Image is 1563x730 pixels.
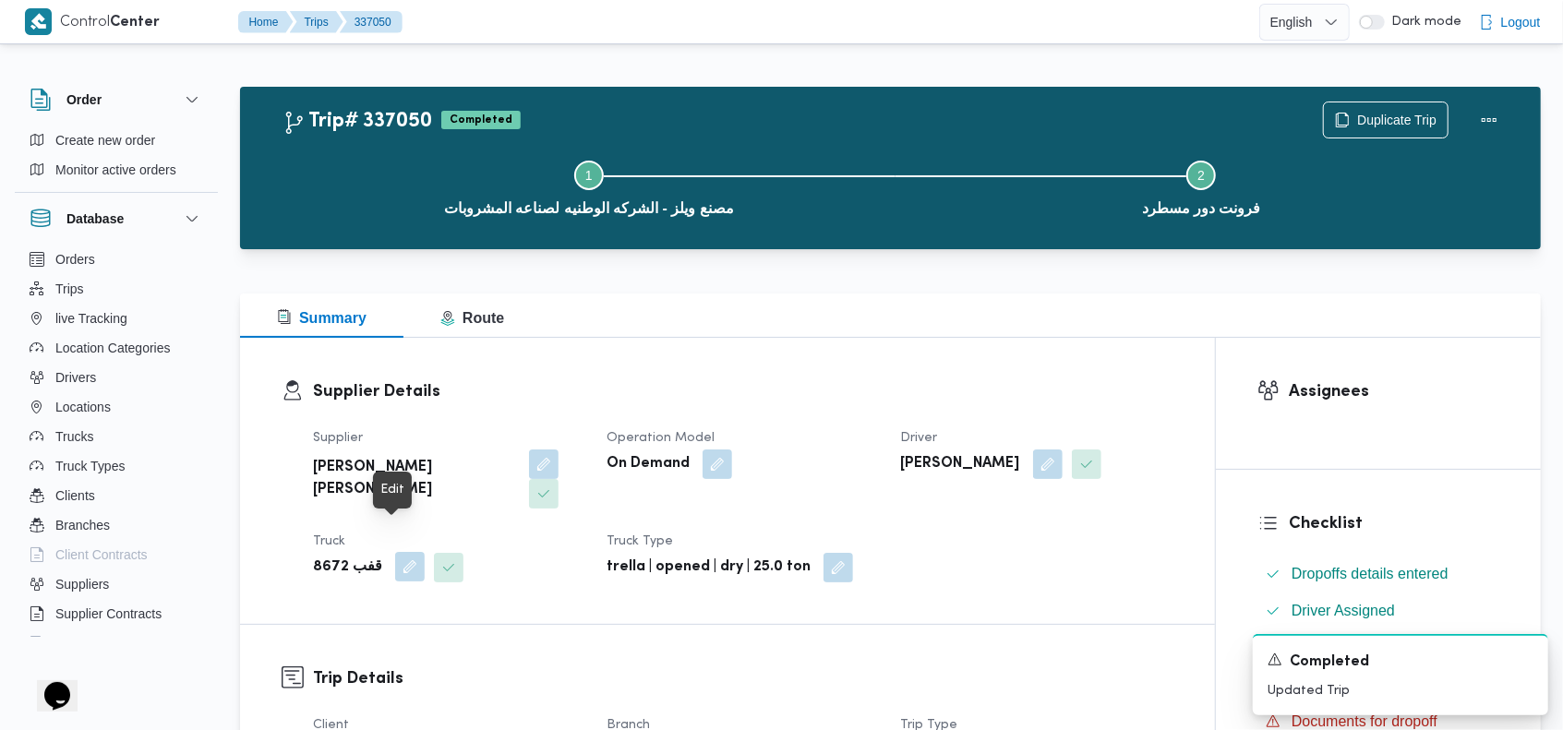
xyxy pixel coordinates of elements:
span: Client Contracts [55,544,148,566]
button: Client Contracts [22,540,210,569]
span: Completed [1290,652,1369,674]
button: Drivers [22,363,210,392]
img: X8yXhbKr1z7QwAAAABJRU5ErkJggg== [25,8,52,35]
span: Dropoffs details entered [1292,566,1449,581]
span: Dropoffs details entered [1292,563,1449,585]
button: Driver Assigned [1258,596,1499,626]
button: Devices [22,628,210,658]
h3: Supplier Details [313,379,1173,404]
span: Logout [1501,11,1541,33]
span: Devices [55,632,102,654]
button: Trips [290,11,343,33]
span: Clients [55,485,95,507]
button: Trucks [22,422,210,451]
h3: Checklist [1289,511,1499,536]
button: live Tracking [22,304,210,333]
span: Create new order [55,129,155,151]
iframe: chat widget [18,656,78,712]
span: Summary [277,310,367,326]
button: Branches [22,510,210,540]
span: 2 [1197,168,1205,183]
span: Route [440,310,504,326]
span: فرونت دور مسطرد [1142,197,1261,220]
button: Create new order [22,126,210,155]
h3: Trip Details [313,666,1173,691]
span: Drivers [55,366,96,389]
button: فرونت دور مسطرد [896,138,1509,234]
button: Dropoffs details entered [1258,559,1499,589]
button: Duplicate Trip [1323,102,1449,138]
div: Database [15,245,218,644]
div: Order [15,126,218,192]
span: Driver [901,432,938,444]
span: Location Categories [55,337,171,359]
span: Truck Type [607,535,673,547]
b: [PERSON_NAME] [PERSON_NAME] [313,457,516,501]
button: Supplier Contracts [22,599,210,628]
button: Actions [1471,102,1508,138]
span: Locations [55,396,111,418]
button: Locations [22,392,210,422]
span: Duplicate Trip [1357,109,1437,131]
button: Order [30,89,203,111]
span: Branches [55,514,110,536]
span: Suppliers [55,573,109,595]
span: Orders [55,248,95,270]
button: Suppliers [22,569,210,599]
span: Dark mode [1385,15,1462,30]
button: Trips [22,274,210,304]
button: Truck Types [22,451,210,481]
button: Monitor active orders [22,155,210,185]
span: Trucks [55,425,93,448]
span: Truck [313,535,345,547]
span: Supplier Contracts [55,603,162,625]
button: Logout [1472,4,1548,41]
span: live Tracking [55,307,127,329]
button: Orders [22,245,210,274]
div: Edit [380,479,404,501]
button: Database [30,208,203,230]
b: On Demand [607,453,690,475]
span: Driver Assigned [1292,600,1395,622]
b: قفب 8672 [313,556,382,579]
h2: Trip# 337050 [283,110,432,134]
b: [PERSON_NAME] [901,453,1020,475]
h3: Database [66,208,124,230]
button: 337050 [340,11,403,33]
button: Location Categories [22,333,210,363]
button: مصنع ويلز - الشركه الوطنيه لصناعه المشروبات [283,138,896,234]
span: Monitor active orders [55,159,176,181]
span: Truck Types [55,455,125,477]
p: Updated Trip [1268,681,1533,700]
span: Supplier [313,432,363,444]
b: Center [111,16,161,30]
button: Clients [22,481,210,510]
span: مصنع ويلز - الشركه الوطنيه لصناعه المشروبات [444,197,734,220]
span: Completed [441,111,521,129]
span: Driver Assigned [1292,603,1395,618]
b: trella | opened | dry | 25.0 ton [607,556,811,579]
span: 1 [585,168,593,183]
span: Operation Model [607,432,715,444]
div: Notification [1268,651,1533,674]
h3: Assignees [1289,379,1499,404]
b: Completed [450,114,512,126]
button: Home [238,11,294,33]
span: Trips [55,278,84,300]
h3: Order [66,89,102,111]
